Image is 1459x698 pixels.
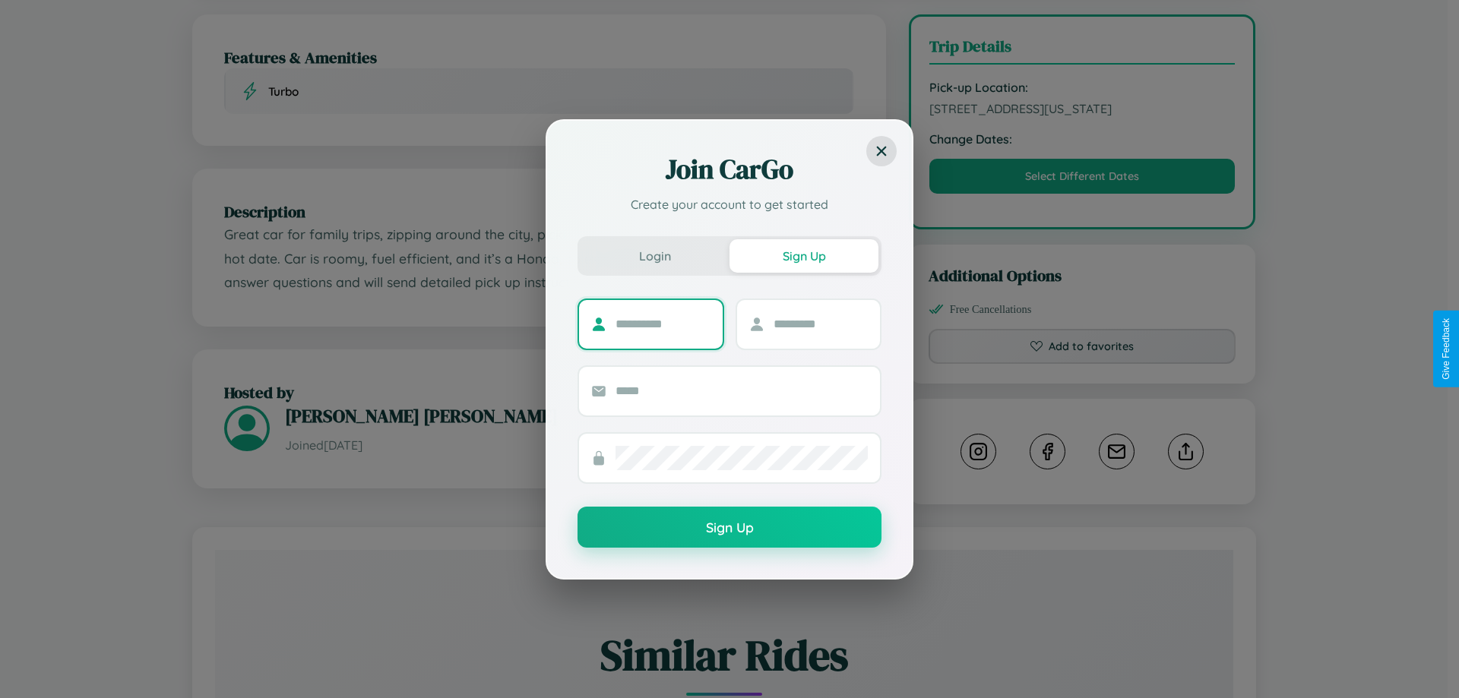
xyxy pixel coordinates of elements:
p: Create your account to get started [578,195,881,213]
div: Give Feedback [1441,318,1451,380]
button: Login [581,239,729,273]
button: Sign Up [729,239,878,273]
button: Sign Up [578,507,881,548]
h2: Join CarGo [578,151,881,188]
